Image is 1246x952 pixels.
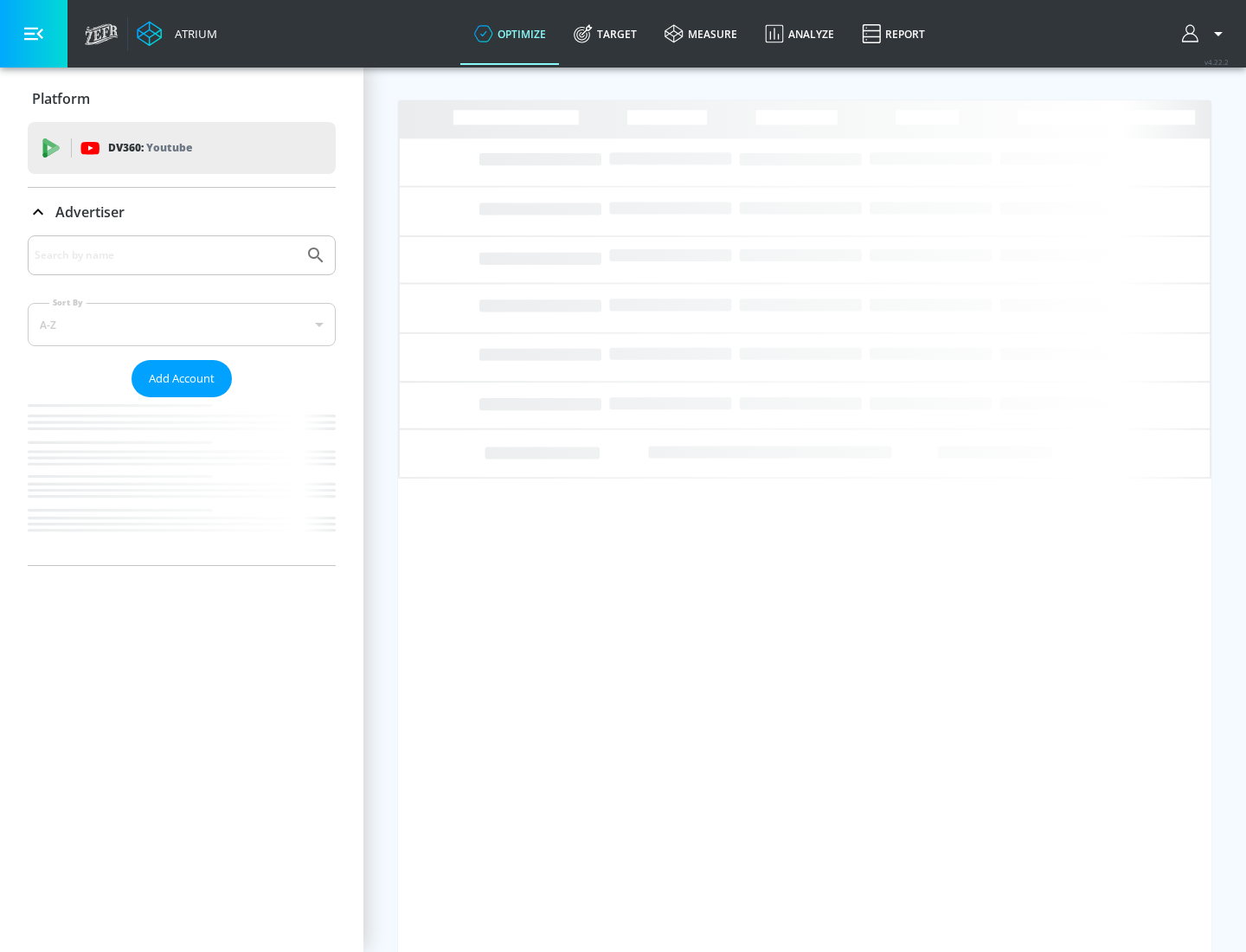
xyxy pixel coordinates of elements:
p: Youtube [146,138,192,157]
a: Report [848,3,939,65]
div: DV360: Youtube [28,122,336,174]
label: Sort By [49,297,87,308]
nav: list of Advertiser [28,397,336,565]
div: Platform [28,74,336,123]
span: Add Account [149,369,215,389]
a: Atrium [137,21,217,47]
p: Advertiser [55,203,125,222]
p: DV360: [108,138,192,158]
a: Analyze [751,3,848,65]
p: Platform [32,89,90,108]
div: Atrium [168,26,217,42]
button: Add Account [132,360,232,397]
span: v 4.22.2 [1204,57,1229,67]
div: Advertiser [28,188,336,236]
div: Advertiser [28,235,336,565]
a: measure [651,3,751,65]
a: optimize [460,3,560,65]
input: Search by name [35,244,297,267]
a: Target [560,3,651,65]
div: A-Z [28,303,336,346]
